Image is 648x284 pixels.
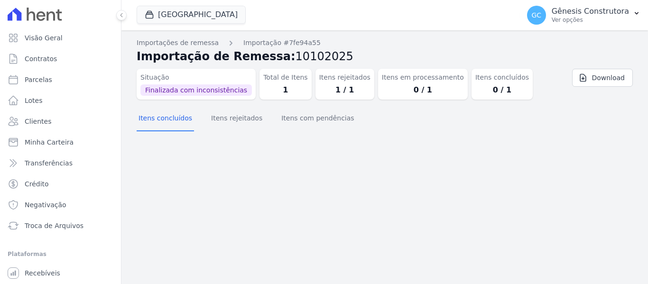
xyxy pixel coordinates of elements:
a: Importações de remessa [137,38,219,48]
a: Download [572,69,633,87]
dt: Itens concluídos [475,73,529,82]
dt: Situação [140,73,252,82]
nav: Breadcrumb [137,38,633,48]
button: Itens rejeitados [209,107,264,131]
p: Gênesis Construtora [552,7,629,16]
h2: Importação de Remessa: [137,48,633,65]
a: Negativação [4,195,117,214]
dd: 0 / 1 [382,84,464,96]
span: Recebíveis [25,268,60,278]
button: Itens concluídos [137,107,194,131]
dd: 1 [263,84,308,96]
span: Troca de Arquivos [25,221,83,230]
span: Crédito [25,179,49,189]
a: Troca de Arquivos [4,216,117,235]
a: Parcelas [4,70,117,89]
button: GC Gênesis Construtora Ver opções [519,2,648,28]
dt: Total de Itens [263,73,308,82]
a: Visão Geral [4,28,117,47]
span: Negativação [25,200,66,210]
span: Transferências [25,158,73,168]
span: Parcelas [25,75,52,84]
a: Recebíveis [4,264,117,283]
span: Visão Geral [25,33,63,43]
span: 10102025 [296,50,353,63]
span: Lotes [25,96,43,105]
span: Clientes [25,117,51,126]
span: GC [531,12,541,18]
button: [GEOGRAPHIC_DATA] [137,6,246,24]
dd: 0 / 1 [475,84,529,96]
a: Contratos [4,49,117,68]
span: Contratos [25,54,57,64]
a: Clientes [4,112,117,131]
div: Plataformas [8,248,113,260]
span: Minha Carteira [25,137,74,147]
button: Itens com pendências [279,107,356,131]
a: Lotes [4,91,117,110]
a: Importação #7fe94a55 [243,38,321,48]
a: Crédito [4,174,117,193]
span: Finalizada com inconsistências [140,84,252,96]
dt: Itens rejeitados [319,73,370,82]
p: Ver opções [552,16,629,24]
dt: Itens em processamento [382,73,464,82]
a: Minha Carteira [4,133,117,152]
dd: 1 / 1 [319,84,370,96]
a: Transferências [4,154,117,173]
